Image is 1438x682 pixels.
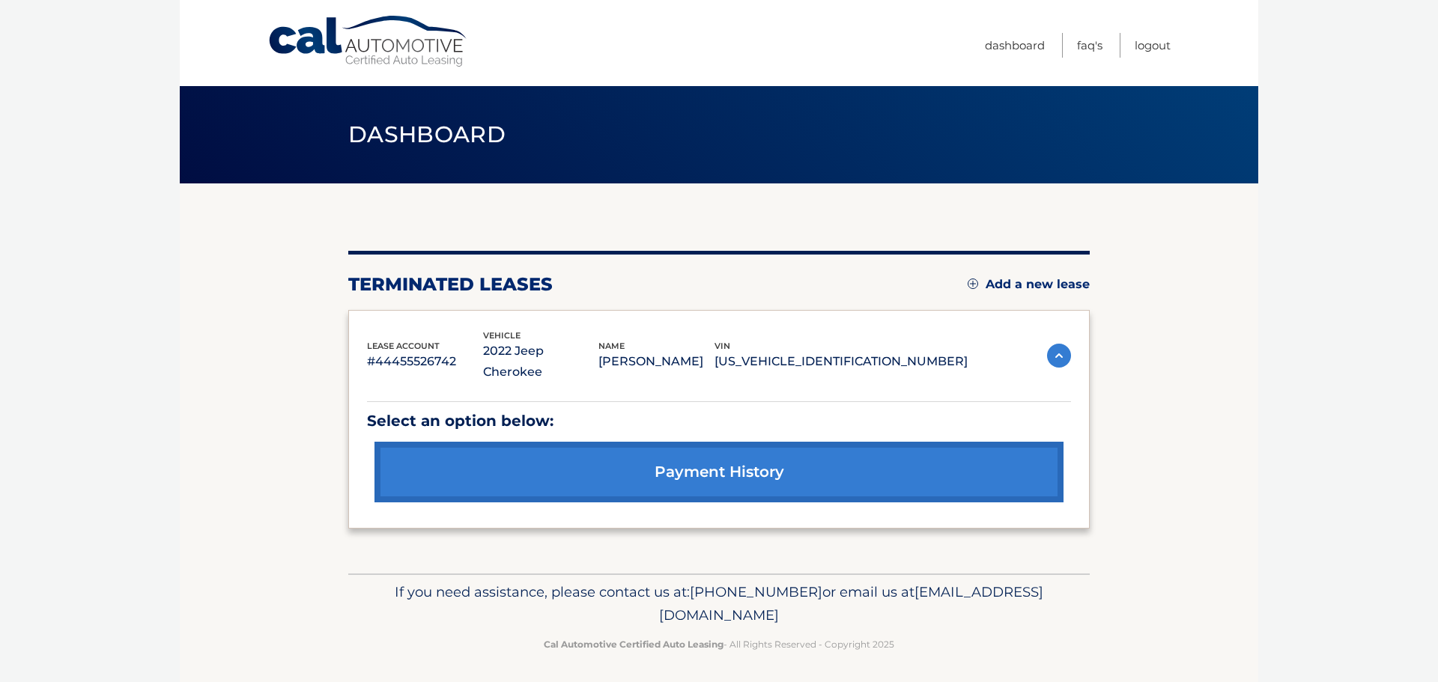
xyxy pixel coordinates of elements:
[598,341,625,351] span: name
[1135,33,1171,58] a: Logout
[483,341,599,383] p: 2022 Jeep Cherokee
[985,33,1045,58] a: Dashboard
[367,408,1071,434] p: Select an option below:
[348,121,506,148] span: Dashboard
[598,351,715,372] p: [PERSON_NAME]
[374,442,1064,502] a: payment history
[267,15,470,68] a: Cal Automotive
[367,341,440,351] span: lease account
[968,277,1090,292] a: Add a new lease
[544,639,723,650] strong: Cal Automotive Certified Auto Leasing
[690,583,822,600] span: [PHONE_NUMBER]
[715,341,730,351] span: vin
[968,278,978,289] img: add.svg
[367,351,483,372] p: #44455526742
[1047,344,1071,368] img: accordion-active.svg
[358,636,1080,652] p: - All Rights Reserved - Copyright 2025
[348,273,553,296] h2: terminated leases
[1077,33,1102,58] a: FAQ's
[483,330,521,341] span: vehicle
[715,351,968,372] p: [US_VEHICLE_IDENTIFICATION_NUMBER]
[358,580,1080,628] p: If you need assistance, please contact us at: or email us at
